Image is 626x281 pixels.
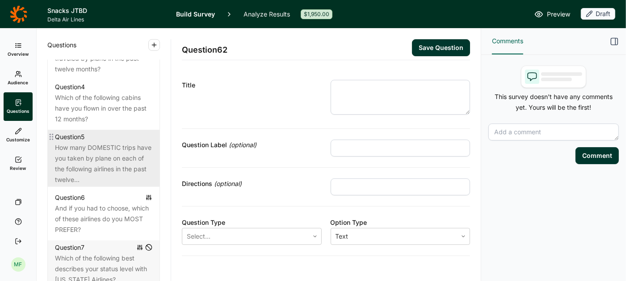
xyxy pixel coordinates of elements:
a: Questions [4,92,33,121]
a: Audience [4,64,33,92]
div: And if you had to choose, which of these airlines do you MOST PREFER? [55,203,152,235]
a: Review [4,149,33,178]
span: Questions [7,108,29,114]
div: $1,950.00 [301,9,332,19]
div: Which of the following cabins have you flown in over the past 12 months? [55,92,152,124]
a: Overview [4,35,33,64]
span: (optional) [214,178,242,189]
a: Question5How many DOMESTIC trips have you taken by plane on each of the following airlines in the... [48,130,160,187]
div: How many DOMESTIC trips have you taken by plane on each of the following airlines in the past twe... [55,142,152,185]
span: (optional) [229,140,256,150]
p: This survey doesn't have any comments yet. Yours will be the first! [488,91,619,113]
div: MF [11,257,25,272]
button: Save Question [412,39,470,56]
div: Question 4 [55,82,85,92]
span: Review [10,165,26,171]
div: Question 5 [55,132,84,142]
div: Option Type [331,217,471,228]
div: Draft [581,8,615,20]
span: Question 62 [182,44,227,56]
div: Question Label [182,140,322,150]
a: Question6And if you had to choose, which of these airlines do you MOST PREFER? [48,190,160,237]
div: Directions [182,178,322,189]
div: Title [182,80,322,91]
a: Customize [4,121,33,149]
div: Question 6 [55,192,85,203]
span: Overview [8,51,29,57]
div: Question Type [182,217,322,228]
button: Comment [576,147,619,164]
span: Preview [547,9,570,20]
span: Questions [47,40,76,50]
a: Question4Which of the following cabins have you flown in over the past 12 months? [48,80,160,126]
h1: Snacks JTBD [47,5,165,16]
span: Customize [6,136,30,143]
span: Audience [8,79,29,86]
span: Comments [492,36,523,46]
a: Preview [534,9,570,20]
button: Draft [581,8,615,21]
div: Question 7 [55,242,84,253]
button: Comments [492,29,523,54]
span: Delta Air Lines [47,16,165,23]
